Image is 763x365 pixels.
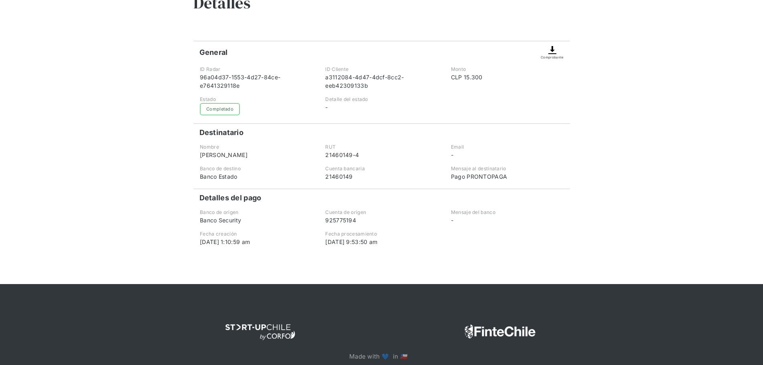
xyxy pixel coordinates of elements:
div: Mensaje al destinatario [451,165,563,172]
p: Made with 💙 in 🇨🇱 [349,352,414,361]
div: Completado [200,103,240,115]
div: [DATE] 1:10:59 am [200,238,312,246]
div: Detalle del estado [325,96,437,103]
div: Fecha creación [200,230,312,238]
div: ID Radar [200,66,312,73]
h4: Destinatario [199,128,244,137]
div: Cuenta bancaria [325,165,437,172]
div: 96a04d37-1553-4d27-84ce-e7641329118e [200,73,312,90]
div: 925775194 [325,216,437,224]
div: [DATE] 9:53:50 am [325,238,437,246]
div: Estado [200,96,312,103]
h4: Detalles del pago [199,193,262,203]
div: CLP 15.300 [451,73,563,81]
div: - [325,103,437,111]
div: Banco Estado [200,172,312,181]
div: Mensaje del banco [451,209,563,216]
div: 21460149 [325,172,437,181]
div: a3112084-4d47-4dcf-8cc2-eeb42309133b [325,73,437,90]
div: - [451,151,563,159]
h4: General [199,48,228,57]
div: Banco de destino [200,165,312,172]
div: Email [451,143,563,151]
div: Banco de origen [200,209,312,216]
div: [PERSON_NAME] [200,151,312,159]
div: ID Cliente [325,66,437,73]
div: Comprobante [541,55,564,60]
div: Cuenta de origen [325,209,437,216]
div: Fecha procesamiento [325,230,437,238]
div: Banco Security [200,216,312,224]
img: Descargar comprobante [548,45,557,55]
div: Monto [451,66,563,73]
div: - [451,216,563,224]
div: Nombre [200,143,312,151]
div: Pago PRONTOPAGA [451,172,563,181]
div: RUT [325,143,437,151]
div: 21460149-4 [325,151,437,159]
